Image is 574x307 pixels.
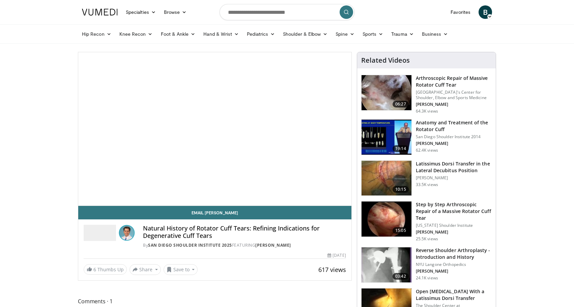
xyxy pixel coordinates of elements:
a: Shoulder & Elbow [279,27,332,41]
p: [PERSON_NAME] [416,229,492,235]
h3: Open [MEDICAL_DATA] With a Latissimus Dorsi Transfer [416,288,492,302]
span: 15:05 [393,227,409,234]
video-js: Video Player [78,52,351,206]
img: VuMedi Logo [82,9,118,16]
span: 617 views [318,266,346,274]
p: 33.5K views [416,182,438,187]
span: Comments 1 [78,297,352,306]
img: Avatar [119,225,135,241]
h3: Step by Step Arthroscopic Repair of a Massive Rotator Cuff Tear [416,201,492,221]
a: Knee Recon [115,27,157,41]
h4: Related Videos [361,56,410,64]
img: 58008271-3059-4eea-87a5-8726eb53a503.150x105_q85_crop-smart_upscale.jpg [362,120,411,155]
h3: Latissimus Dorsi Transfer in the Lateral Decubitus Position [416,160,492,174]
a: 10:15 Latissimus Dorsi Transfer in the Lateral Decubitus Position [PERSON_NAME] 33.5K views [361,160,492,196]
a: Hip Recon [78,27,115,41]
p: [PERSON_NAME] [416,269,492,274]
p: [US_STATE] Shoulder Institute [416,223,492,228]
img: 281021_0002_1.png.150x105_q85_crop-smart_upscale.jpg [362,75,411,110]
p: [PERSON_NAME] [416,175,492,181]
img: San Diego Shoulder Institute 2025 [84,225,116,241]
a: Pediatrics [243,27,279,41]
button: Share [130,264,161,275]
a: San Diego Shoulder Institute 2025 [148,242,232,248]
p: [PERSON_NAME] [416,141,492,146]
p: San Diego Shoulder Institute 2014 [416,134,492,140]
span: 19:14 [393,145,409,152]
a: Browse [160,5,191,19]
span: 03:42 [393,273,409,280]
a: Spine [332,27,358,41]
a: Β [479,5,492,19]
span: 10:15 [393,186,409,193]
h3: Anatomy and Treatment of the Rotator Cuff [416,119,492,133]
h3: Reverse Shoulder Arthroplasty - Introduction and History [416,247,492,260]
input: Search topics, interventions [220,4,354,20]
p: 64.3K views [416,109,438,114]
p: [GEOGRAPHIC_DATA]'s Center for Shoulder, Elbow and Sports Medicine [416,90,492,100]
p: 24.1K views [416,275,438,281]
p: 25.5K views [416,236,438,242]
a: Favorites [447,5,475,19]
p: 62.4K views [416,148,438,153]
a: Sports [358,27,388,41]
a: Business [418,27,452,41]
p: NYU Langone Orthopedics [416,262,492,267]
a: 19:14 Anatomy and Treatment of the Rotator Cuff San Diego Shoulder Institute 2014 [PERSON_NAME] 6... [361,119,492,155]
img: zucker_4.png.150x105_q85_crop-smart_upscale.jpg [362,247,411,282]
span: 6 [93,266,96,273]
a: Specialties [122,5,160,19]
div: By FEATURING [143,242,346,248]
a: 6 Thumbs Up [84,264,127,275]
h3: Arthroscopic Repair of Massive Rotator Cuff Tear [416,75,492,88]
a: Email [PERSON_NAME] [78,206,351,219]
a: 15:05 Step by Step Arthroscopic Repair of a Massive Rotator Cuff Tear [US_STATE] Shoulder Institu... [361,201,492,242]
img: 7cd5bdb9-3b5e-40f2-a8f4-702d57719c06.150x105_q85_crop-smart_upscale.jpg [362,202,411,237]
a: 03:42 Reverse Shoulder Arthroplasty - Introduction and History NYU Langone Orthopedics [PERSON_NA... [361,247,492,283]
h4: Natural History of Rotator Cuff Tears: Refining Indications for Degenerative Cuff Tears [143,225,346,239]
button: Save to [164,264,198,275]
a: Hand & Wrist [199,27,243,41]
div: [DATE] [327,252,346,258]
p: [PERSON_NAME] [416,102,492,107]
a: Trauma [387,27,418,41]
a: 06:27 Arthroscopic Repair of Massive Rotator Cuff Tear [GEOGRAPHIC_DATA]'s Center for Shoulder, E... [361,75,492,114]
a: Foot & Ankle [157,27,200,41]
a: [PERSON_NAME] [255,242,291,248]
span: 06:27 [393,101,409,108]
img: 38501_0000_3.png.150x105_q85_crop-smart_upscale.jpg [362,161,411,196]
